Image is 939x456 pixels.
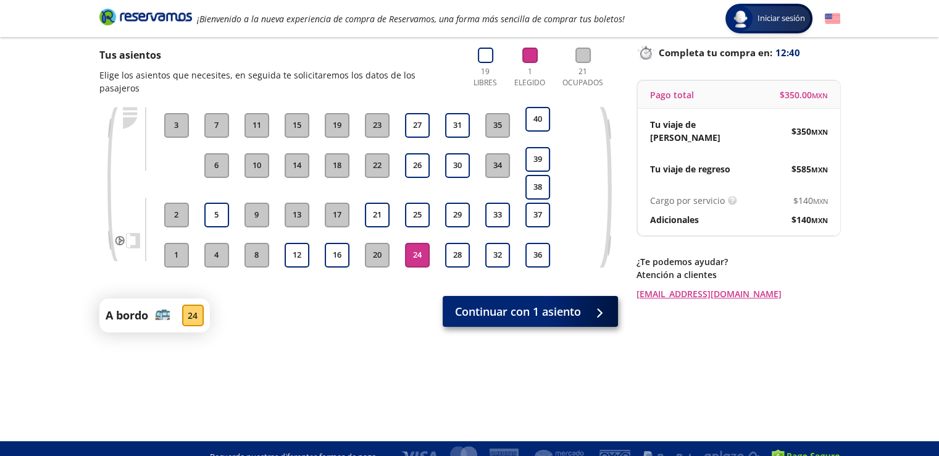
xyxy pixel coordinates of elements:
[445,153,470,178] button: 30
[775,46,800,60] span: 12:40
[793,194,828,207] span: $ 140
[650,163,730,175] p: Tu viaje de regreso
[650,118,739,144] p: Tu viaje de [PERSON_NAME]
[164,243,189,268] button: 1
[244,113,269,138] button: 11
[244,243,269,268] button: 8
[557,66,609,88] p: 21 Ocupados
[365,243,390,268] button: 20
[525,203,550,227] button: 37
[525,107,550,132] button: 40
[812,91,828,100] small: MXN
[405,153,430,178] button: 26
[99,69,456,95] p: Elige los asientos que necesites, en seguida te solicitaremos los datos de los pasajeros
[791,125,828,138] span: $ 350
[365,203,390,227] button: 21
[811,165,828,174] small: MXN
[650,213,699,226] p: Adicionales
[650,194,725,207] p: Cargo por servicio
[325,243,349,268] button: 16
[244,153,269,178] button: 10
[285,203,309,227] button: 13
[405,113,430,138] button: 27
[525,243,550,268] button: 36
[99,48,456,62] p: Tus asientos
[485,153,510,178] button: 34
[780,88,828,101] span: $ 350.00
[244,203,269,227] button: 9
[445,203,470,227] button: 29
[99,7,192,30] a: Brand Logo
[285,153,309,178] button: 14
[445,113,470,138] button: 31
[825,11,840,27] button: English
[325,203,349,227] button: 17
[182,305,204,326] div: 24
[365,113,390,138] button: 23
[285,113,309,138] button: 15
[325,113,349,138] button: 19
[285,243,309,268] button: 12
[791,163,828,175] span: $ 585
[164,203,189,227] button: 2
[204,113,229,138] button: 7
[99,7,192,26] i: Brand Logo
[636,268,840,281] p: Atención a clientes
[405,243,430,268] button: 24
[525,147,550,172] button: 39
[365,153,390,178] button: 22
[485,113,510,138] button: 35
[445,243,470,268] button: 28
[525,175,550,200] button: 38
[485,203,510,227] button: 33
[204,243,229,268] button: 4
[511,66,548,88] p: 1 Elegido
[636,44,840,61] p: Completa tu compra en :
[791,213,828,226] span: $ 140
[405,203,430,227] button: 25
[469,66,503,88] p: 19 Libres
[443,296,618,327] button: Continuar con 1 asiento
[204,153,229,178] button: 6
[455,303,581,320] span: Continuar con 1 asiento
[164,113,189,138] button: 3
[636,287,840,300] a: [EMAIL_ADDRESS][DOMAIN_NAME]
[204,203,229,227] button: 5
[753,12,810,25] span: Iniciar sesión
[813,196,828,206] small: MXN
[197,13,625,25] em: ¡Bienvenido a la nueva experiencia de compra de Reservamos, una forma más sencilla de comprar tus...
[485,243,510,268] button: 32
[811,127,828,137] small: MXN
[636,255,840,268] p: ¿Te podemos ayudar?
[650,88,694,101] p: Pago total
[811,216,828,225] small: MXN
[325,153,349,178] button: 18
[106,307,148,324] p: A bordo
